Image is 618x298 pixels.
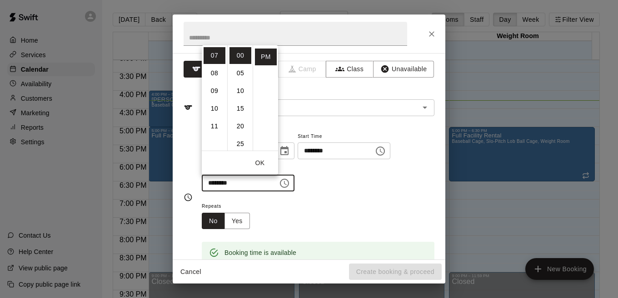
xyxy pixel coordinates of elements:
[229,136,251,152] li: 25 minutes
[224,244,296,261] div: Booking time is available
[371,142,389,160] button: Choose time, selected time is 6:30 PM
[229,118,251,135] li: 20 minutes
[176,264,205,280] button: Cancel
[326,61,374,78] button: Class
[419,101,431,114] button: Open
[227,45,253,151] ul: Select minutes
[204,118,225,135] li: 11 hours
[202,45,227,151] ul: Select hours
[202,200,257,213] span: Repeats
[253,45,278,151] ul: Select meridiem
[204,47,225,64] li: 7 hours
[424,26,440,42] button: Close
[202,213,250,230] div: outlined button group
[298,131,390,143] span: Start Time
[279,61,326,78] span: Camps can only be created in the Services page
[275,142,294,160] button: Choose date, selected date is Sep 16, 2025
[275,174,294,192] button: Choose time, selected time is 7:00 PM
[204,100,225,117] li: 10 hours
[229,83,251,99] li: 10 minutes
[202,213,225,230] button: No
[229,47,251,64] li: 0 minutes
[184,193,193,202] svg: Timing
[229,65,251,82] li: 5 minutes
[184,103,193,112] svg: Service
[229,100,251,117] li: 15 minutes
[373,61,434,78] button: Unavailable
[204,65,225,82] li: 8 hours
[204,83,225,99] li: 9 hours
[245,155,274,171] button: OK
[224,213,250,230] button: Yes
[255,49,277,65] li: PM
[184,61,231,78] button: Rental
